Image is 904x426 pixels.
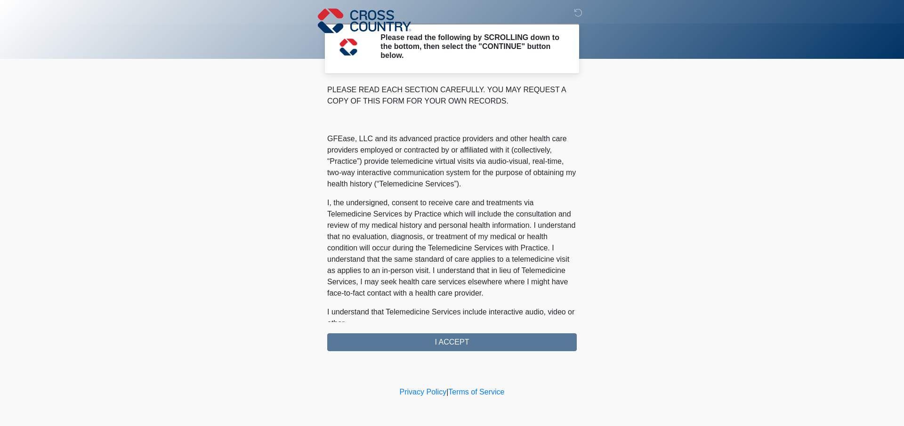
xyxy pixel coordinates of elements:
p: I understand that Telemedicine Services include interactive audio, video or other [327,306,577,329]
img: Agent Avatar [334,33,363,61]
a: Terms of Service [448,388,504,396]
p: I, the undersigned, consent to receive care and treatments via Telemedicine Services by Practice ... [327,197,577,299]
img: Cross Country Logo [318,7,411,34]
a: | [446,388,448,396]
p: GFEase, LLC and its advanced practice providers and other health care providers employed or contr... [327,133,577,190]
p: PLEASE READ EACH SECTION CAREFULLY. YOU MAY REQUEST A COPY OF THIS FORM FOR YOUR OWN RECORDS. [327,84,577,107]
h2: Please read the following by SCROLLING down to the bottom, then select the "CONTINUE" button below. [380,33,563,60]
a: Privacy Policy [400,388,447,396]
